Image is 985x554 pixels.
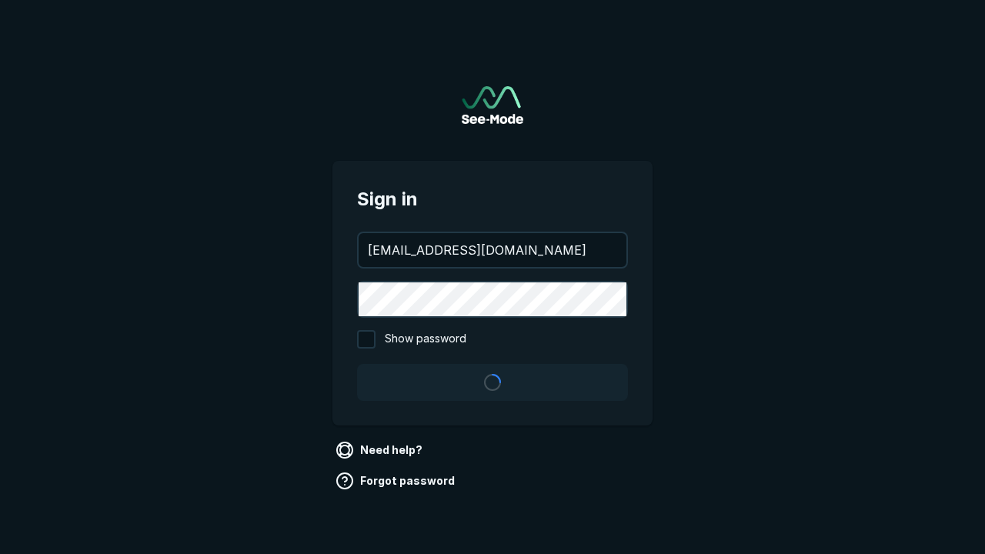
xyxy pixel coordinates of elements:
a: Need help? [332,438,429,462]
a: Forgot password [332,469,461,493]
img: See-Mode Logo [462,86,523,124]
a: Go to sign in [462,86,523,124]
span: Show password [385,330,466,349]
input: your@email.com [359,233,626,267]
span: Sign in [357,185,628,213]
